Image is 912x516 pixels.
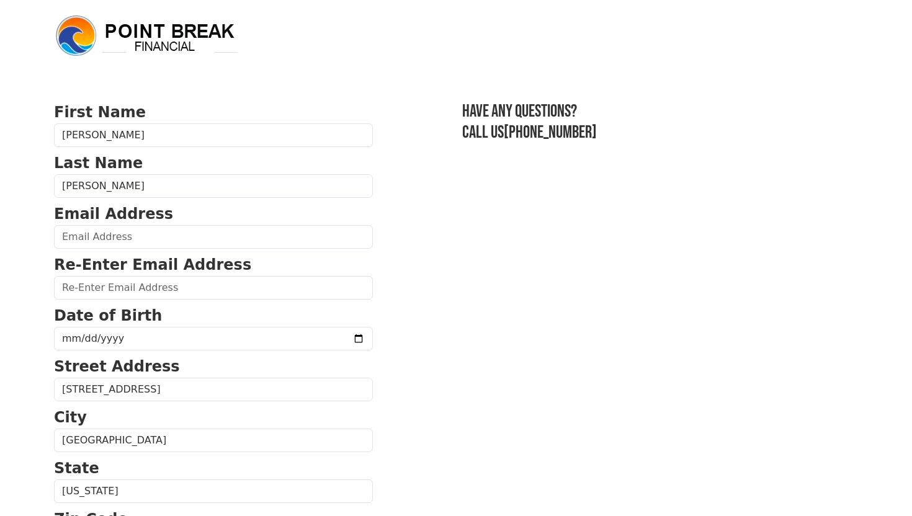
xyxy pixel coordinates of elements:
h3: Call us [462,122,858,143]
strong: First Name [54,104,146,121]
strong: Street Address [54,358,180,375]
strong: Date of Birth [54,307,162,324]
input: First Name [54,123,373,147]
strong: Last Name [54,154,143,172]
input: City [54,429,373,452]
strong: Email Address [54,205,173,223]
input: Email Address [54,225,373,249]
input: Re-Enter Email Address [54,276,373,300]
input: Last Name [54,174,373,198]
strong: Re-Enter Email Address [54,256,251,274]
a: [PHONE_NUMBER] [504,122,597,143]
input: Street Address [54,378,373,401]
img: logo.png [54,14,240,58]
strong: City [54,409,87,426]
h3: Have any questions? [462,101,858,122]
strong: State [54,460,99,477]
